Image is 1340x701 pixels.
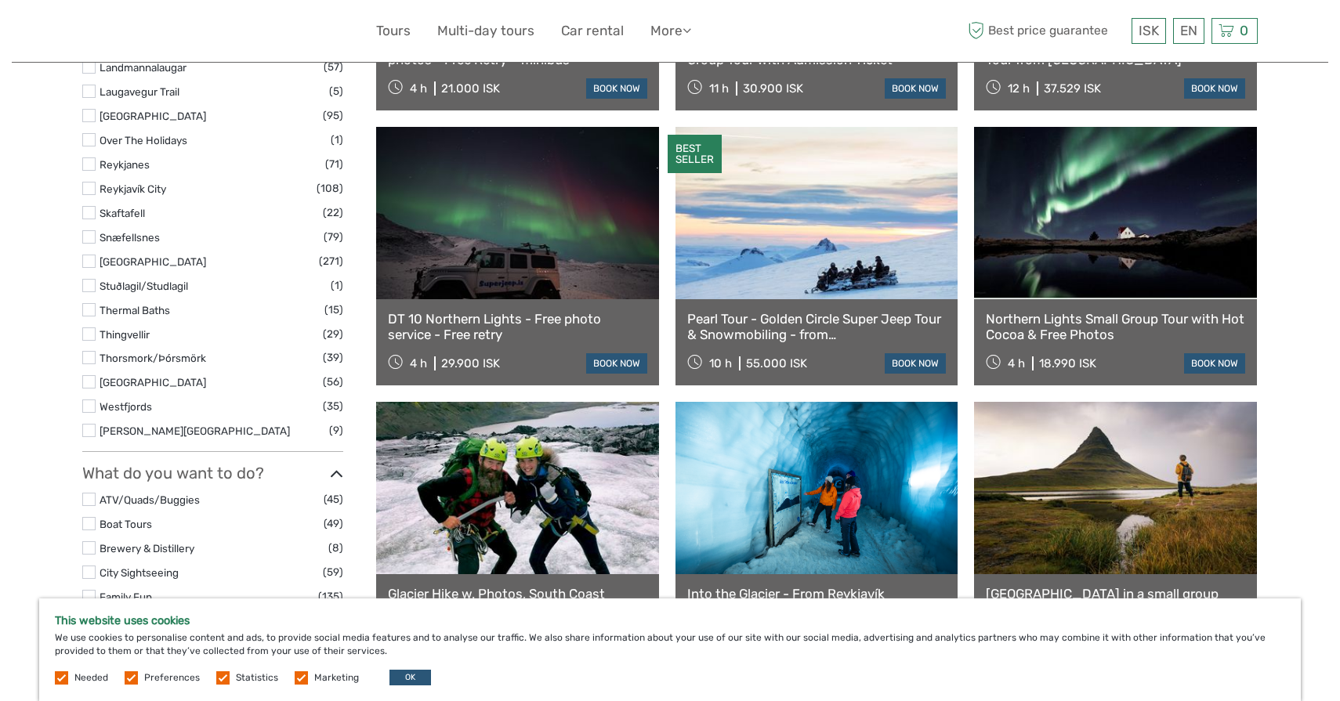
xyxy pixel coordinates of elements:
[82,464,343,482] h3: What do you want to do?
[100,400,152,413] a: Westfjords
[329,421,343,439] span: (9)
[650,20,691,42] a: More
[100,304,170,316] a: Thermal Baths
[668,135,722,174] div: BEST SELLER
[100,231,160,244] a: Snæfellsnes
[100,425,290,437] a: [PERSON_NAME][GEOGRAPHIC_DATA]
[100,182,166,195] a: Reykjavík City
[331,131,343,149] span: (1)
[100,352,206,364] a: Thorsmork/Þórsmörk
[388,586,647,618] a: Glacier Hike w. Photos, South Coast Waterfalls & [GEOGRAPHIC_DATA]
[1184,353,1245,374] a: book now
[324,301,343,319] span: (15)
[100,542,194,555] a: Brewery & Distillery
[1237,23,1251,38] span: 0
[323,204,343,222] span: (22)
[1184,78,1245,99] a: book now
[100,61,187,74] a: Landmannalaugar
[74,671,108,685] label: Needed
[1173,18,1204,44] div: EN
[82,12,176,50] img: 579-c3ad521b-b2e6-4e2f-ac42-c21f71cf5781_logo_small.jpg
[100,591,152,603] a: Family Fun
[885,353,946,374] a: book now
[180,24,199,43] button: Open LiveChat chat widget
[319,252,343,270] span: (271)
[22,27,177,40] p: We're away right now. Please check back later!
[410,356,427,370] span: 4 h
[986,311,1245,343] a: Northern Lights Small Group Tour with Hot Cocoa & Free Photos
[1139,23,1159,38] span: ISK
[709,356,732,370] span: 10 h
[687,311,947,343] a: Pearl Tour - Golden Circle Super Jeep Tour & Snowmobiling - from [GEOGRAPHIC_DATA]
[100,255,206,268] a: [GEOGRAPHIC_DATA]
[709,81,729,96] span: 11 h
[743,81,803,96] div: 30.900 ISK
[100,134,187,146] a: Over The Holidays
[324,228,343,246] span: (79)
[1008,81,1030,96] span: 12 h
[376,20,411,42] a: Tours
[236,671,278,685] label: Statistics
[55,614,1285,627] h5: This website uses cookies
[39,598,1301,701] div: We use cookies to personalise content and ads, to provide social media features and to analyse ou...
[323,107,343,125] span: (95)
[100,493,200,506] a: ATV/Quads/Buggies
[323,563,343,581] span: (59)
[314,671,359,685] label: Marketing
[437,20,534,42] a: Multi-day tours
[885,78,946,99] a: book now
[687,586,947,602] a: Into the Glacier - From Reykjavík
[746,356,807,370] div: 55.000 ISK
[586,78,647,99] a: book now
[410,81,427,96] span: 4 h
[561,20,624,42] a: Car rental
[324,515,343,533] span: (49)
[323,397,343,415] span: (35)
[318,587,343,605] span: (135)
[331,276,343,294] span: (1)
[389,670,431,685] button: OK
[324,58,343,76] span: (57)
[324,490,343,508] span: (45)
[1044,81,1101,96] div: 37.529 ISK
[100,158,150,171] a: Reykjanes
[441,81,500,96] div: 21.000 ISK
[100,280,188,292] a: Stuðlagil/Studlagil
[100,328,150,341] a: Thingvellir
[323,349,343,367] span: (39)
[586,353,647,374] a: book now
[325,155,343,173] span: (71)
[100,207,145,219] a: Skaftafell
[100,110,206,122] a: [GEOGRAPHIC_DATA]
[328,539,343,557] span: (8)
[100,85,179,98] a: Laugavegur Trail
[388,311,647,343] a: DT 10 Northern Lights - Free photo service - Free retry
[317,179,343,197] span: (108)
[964,18,1128,44] span: Best price guarantee
[100,566,179,579] a: City Sightseeing
[986,586,1245,618] a: [GEOGRAPHIC_DATA] in a small group tour with home-cooked meal included
[100,376,206,388] a: [GEOGRAPHIC_DATA]
[144,671,200,685] label: Preferences
[100,518,152,530] a: Boat Tours
[329,82,343,100] span: (5)
[1008,356,1025,370] span: 4 h
[1039,356,1096,370] div: 18.990 ISK
[441,356,500,370] div: 29.900 ISK
[323,373,343,391] span: (56)
[323,325,343,343] span: (29)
